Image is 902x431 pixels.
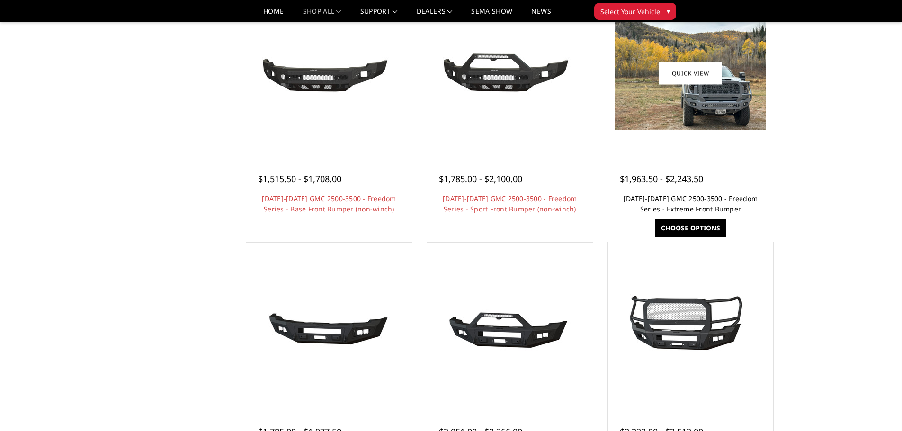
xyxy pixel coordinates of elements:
span: Select Your Vehicle [600,7,660,17]
a: Choose Options [655,219,726,237]
a: SEMA Show [471,8,512,22]
a: Support [360,8,398,22]
a: Dealers [417,8,453,22]
a: Home [263,8,284,22]
span: ▾ [667,6,670,16]
button: Select Your Vehicle [594,3,676,20]
span: $1,785.00 - $2,100.00 [439,173,522,185]
a: Quick view [659,62,722,84]
span: $1,963.50 - $2,243.50 [620,173,703,185]
a: shop all [303,8,341,22]
iframe: Chat Widget [855,386,902,431]
a: News [531,8,551,22]
img: 2024-2025 GMC 2500-3500 - Freedom Series - Extreme Front Bumper [615,17,766,130]
a: [DATE]-[DATE] GMC 2500-3500 - Freedom Series - Sport Front Bumper (non-winch) [443,194,577,213]
a: 2024-2025 GMC 2500-3500 - A2 Series - Sport Front Bumper (winch mount) 2024-2025 GMC 2500-3500 - ... [429,245,590,406]
a: [DATE]-[DATE] GMC 2500-3500 - Freedom Series - Base Front Bumper (non-winch) [262,194,396,213]
span: $1,515.50 - $1,708.00 [258,173,341,185]
a: [DATE]-[DATE] GMC 2500-3500 - Freedom Series - Extreme Front Bumper [624,194,758,213]
a: 2024-2025 GMC 2500-3500 - A2 Series - Extreme Front Bumper (winch mount) 2024-2025 GMC 2500-3500 ... [610,245,771,406]
a: 2024-2025 GMC 2500-3500 - A2 Series - Base Front Bumper (winch mount) 2024-2025 GMC 2500-3500 - A... [249,245,410,406]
